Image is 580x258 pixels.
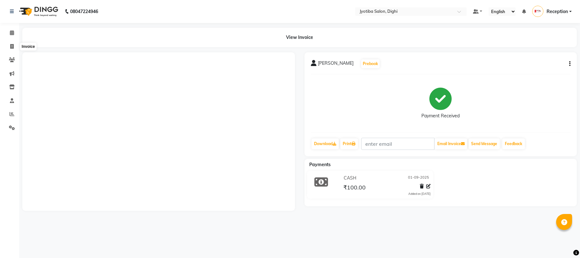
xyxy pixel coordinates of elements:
[309,162,331,167] span: Payments
[421,113,460,119] div: Payment Received
[20,43,36,51] div: Invoice
[22,28,577,47] div: View Invoice
[340,138,358,149] a: Print
[70,3,98,20] b: 08047224946
[344,175,356,181] span: CASH
[469,138,500,149] button: Send Message
[435,138,467,149] button: Email Invoice
[343,184,366,193] span: ₹100.00
[532,6,543,17] img: Reception
[16,3,60,20] img: logo
[311,138,339,149] a: Download
[547,8,568,15] span: Reception
[502,138,525,149] a: Feedback
[318,60,354,69] span: [PERSON_NAME]
[408,175,429,181] span: 01-09-2025
[361,59,380,68] button: Prebook
[553,232,574,252] iframe: chat widget
[361,138,434,150] input: enter email
[408,192,431,196] div: Added on [DATE]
